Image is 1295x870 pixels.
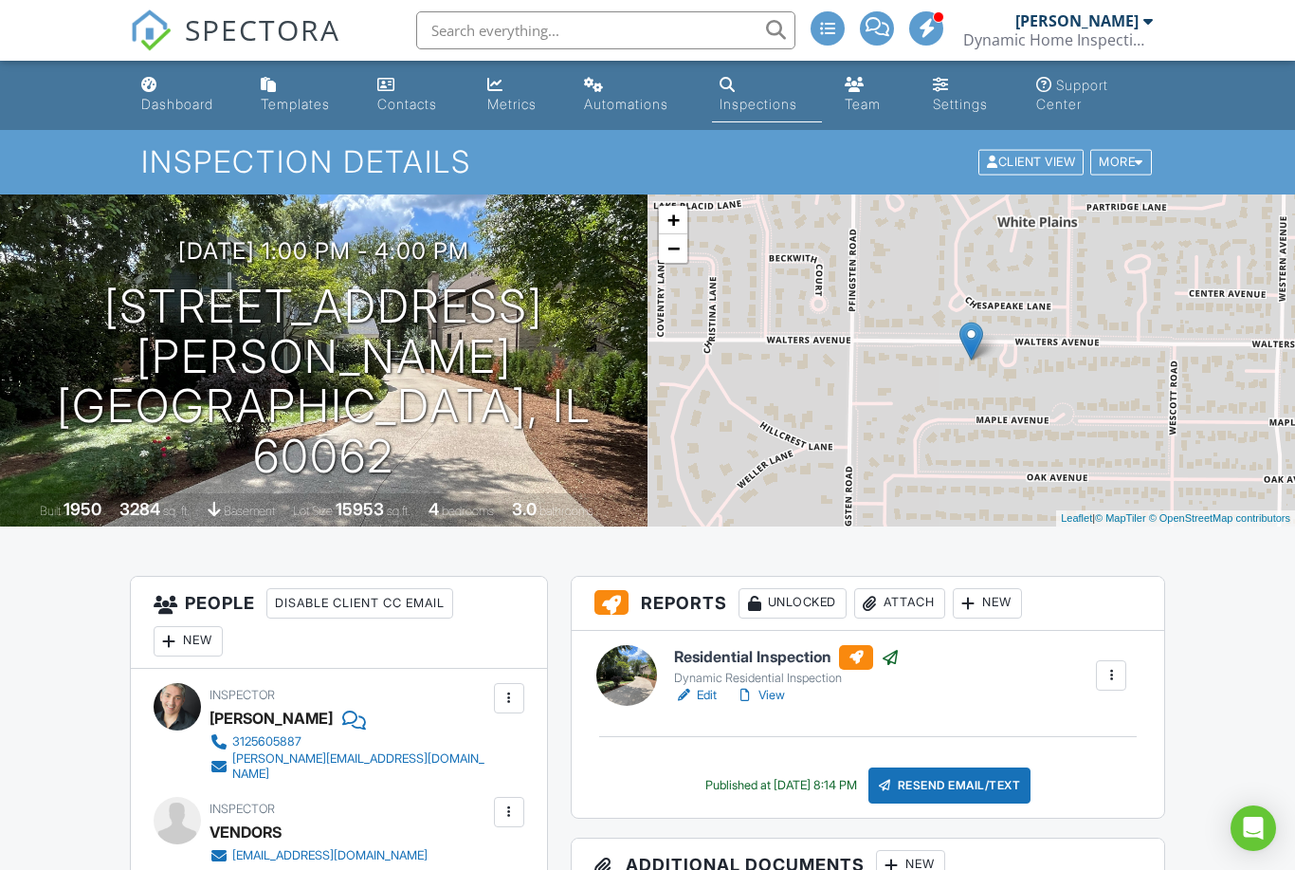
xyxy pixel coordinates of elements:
[130,9,172,51] img: The Best Home Inspection Software - Spectora
[261,96,330,112] div: Templates
[40,504,61,518] span: Built
[953,588,1022,619] div: New
[293,504,333,518] span: Lot Size
[210,802,275,816] span: Inspector
[185,9,340,49] span: SPECTORA
[387,504,410,518] span: sq.ft.
[1015,11,1139,30] div: [PERSON_NAME]
[674,671,900,686] div: Dynamic Residential Inspection
[659,206,687,234] a: Zoom in
[925,68,1013,122] a: Settings
[130,26,340,65] a: SPECTORA
[141,96,213,112] div: Dashboard
[134,68,238,122] a: Dashboard
[416,11,795,49] input: Search everything...
[674,645,900,687] a: Residential Inspection Dynamic Residential Inspection
[576,68,697,122] a: Automations (Advanced)
[1095,512,1146,524] a: © MapTiler
[1056,510,1295,527] div: |
[210,732,489,751] a: 3125605887
[232,751,489,782] div: [PERSON_NAME][EMAIL_ADDRESS][DOMAIN_NAME]
[845,96,881,112] div: Team
[210,688,275,702] span: Inspector
[584,96,668,112] div: Automations
[854,588,945,619] div: Attach
[224,504,275,518] span: basement
[739,588,847,619] div: Unlocked
[253,68,355,122] a: Templates
[512,499,537,519] div: 3.0
[572,577,1164,631] h3: Reports
[868,768,1031,804] div: Resend Email/Text
[131,577,547,669] h3: People
[933,96,988,112] div: Settings
[141,145,1153,178] h1: Inspection Details
[154,626,223,657] div: New
[442,504,494,518] span: bedrooms
[1090,150,1152,176] div: More
[210,704,333,732] div: [PERSON_NAME]
[837,68,910,122] a: Team
[370,68,464,122] a: Contacts
[266,588,453,619] div: Disable Client CC Email
[705,778,857,793] div: Published at [DATE] 8:14 PM
[712,68,822,122] a: Inspections
[232,848,428,863] div: [EMAIL_ADDRESS][DOMAIN_NAME]
[1231,805,1276,851] div: Open Intercom Messenger
[674,686,717,705] a: Edit
[232,734,301,750] div: 3125605887
[1149,512,1290,524] a: © OpenStreetMap contributors
[429,499,439,519] div: 4
[377,96,437,112] div: Contacts
[178,238,469,264] h3: [DATE] 1:00 pm - 4:00 pm
[659,234,687,263] a: Zoom out
[480,68,562,122] a: Metrics
[210,846,428,865] a: [EMAIL_ADDRESS][DOMAIN_NAME]
[210,818,282,846] div: VENDORS
[210,751,489,782] a: [PERSON_NAME][EMAIL_ADDRESS][DOMAIN_NAME]
[163,504,190,518] span: sq. ft.
[1036,77,1108,112] div: Support Center
[976,154,1088,168] a: Client View
[119,499,160,519] div: 3284
[64,499,101,519] div: 1950
[539,504,593,518] span: bathrooms
[487,96,537,112] div: Metrics
[736,686,785,705] a: View
[978,150,1084,176] div: Client View
[963,30,1153,49] div: Dynamic Home Inspection Services, LLC
[674,645,900,670] h6: Residential Inspection
[336,499,384,519] div: 15953
[30,282,617,482] h1: [STREET_ADDRESS][PERSON_NAME] [GEOGRAPHIC_DATA], IL 60062
[1061,512,1092,524] a: Leaflet
[720,96,797,112] div: Inspections
[1029,68,1161,122] a: Support Center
